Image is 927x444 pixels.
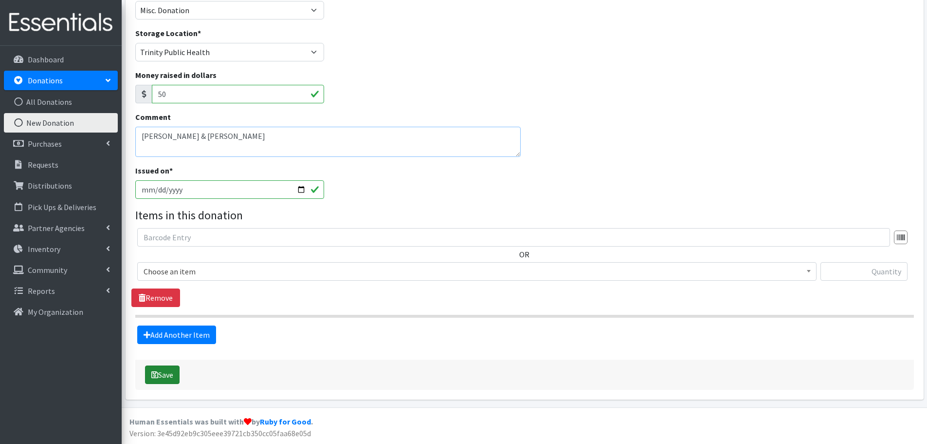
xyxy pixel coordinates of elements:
label: Comment [135,111,171,123]
a: All Donations [4,92,118,112]
span: Choose an item [137,262,817,281]
strong: Human Essentials was built with by . [129,417,313,426]
a: Dashboard [4,50,118,69]
p: Pick Ups & Deliveries [28,202,96,212]
a: Pick Ups & Deliveries [4,197,118,217]
span: Version: 3e45d92eb9c305eee39721cb350cc05faa68e05d [129,428,311,438]
label: Money raised in dollars [135,69,217,81]
p: Reports [28,286,55,296]
p: Partner Agencies [28,223,85,233]
input: Quantity [820,262,908,281]
label: Storage Location [135,27,201,39]
abbr: required [198,28,201,38]
span: Choose an item [144,265,810,278]
a: Requests [4,155,118,174]
label: Issued on [135,165,173,176]
p: Community [28,265,67,275]
a: My Organization [4,302,118,322]
p: My Organization [28,307,83,317]
p: Purchases [28,139,62,149]
a: Ruby for Good [260,417,311,426]
p: Donations [28,76,63,85]
p: Requests [28,160,58,170]
legend: Items in this donation [135,207,914,224]
label: OR [519,249,529,260]
a: Community [4,260,118,280]
input: Barcode Entry [137,228,890,247]
button: Save [145,366,180,384]
a: Distributions [4,176,118,195]
a: Donations [4,71,118,90]
a: Add Another Item [137,326,216,344]
a: Reports [4,281,118,301]
p: Distributions [28,181,72,191]
img: HumanEssentials [4,6,118,39]
a: Inventory [4,239,118,259]
p: Dashboard [28,55,64,64]
p: Inventory [28,244,60,254]
abbr: required [169,166,173,175]
a: New Donation [4,113,118,133]
a: Partner Agencies [4,218,118,238]
a: Remove [131,289,180,307]
a: Purchases [4,134,118,154]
